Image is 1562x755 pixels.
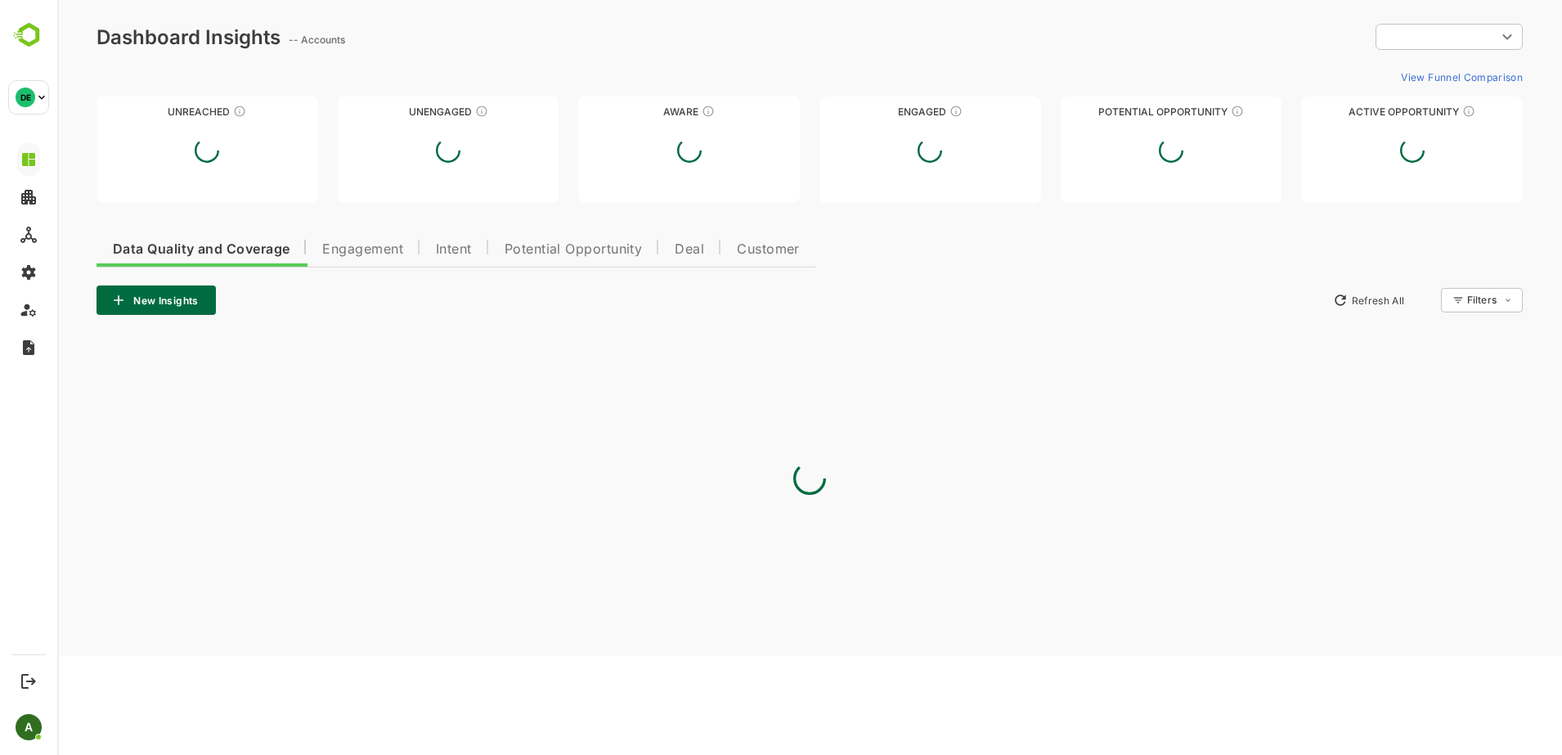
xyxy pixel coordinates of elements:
div: These accounts have not shown enough engagement and need nurturing [418,105,431,118]
div: Aware [521,106,743,118]
div: ​ [1318,22,1465,52]
img: BambooboxLogoMark.f1c84d78b4c51b1a7b5f700c9845e183.svg [8,20,50,51]
div: These accounts are MQAs and can be passed on to Inside Sales [1174,105,1187,118]
div: These accounts have just entered the buying cycle and need further nurturing [644,105,658,118]
button: View Funnel Comparison [1337,64,1465,90]
div: Active Opportunity [1244,106,1465,118]
span: Data Quality and Coverage [56,243,232,256]
button: Logout [17,670,39,692]
span: Deal [617,243,647,256]
span: Potential Opportunity [447,243,586,256]
button: New Insights [39,285,159,315]
span: Engagement [265,243,346,256]
div: These accounts have not been engaged with for a defined time period [176,105,189,118]
div: Unreached [39,106,261,118]
div: A [16,714,42,740]
span: Intent [379,243,415,256]
div: These accounts are warm, further nurturing would qualify them to MQAs [892,105,905,118]
div: Potential Opportunity [1003,106,1225,118]
div: Engaged [762,106,984,118]
div: Filters [1408,285,1465,315]
span: Customer [680,243,743,256]
div: DE [16,88,35,107]
div: Dashboard Insights [39,25,223,49]
ag: -- Accounts [231,34,293,46]
div: Filters [1410,294,1439,306]
div: Unengaged [281,106,502,118]
button: Refresh All [1268,287,1354,313]
div: These accounts have open opportunities which might be at any of the Sales Stages [1405,105,1418,118]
